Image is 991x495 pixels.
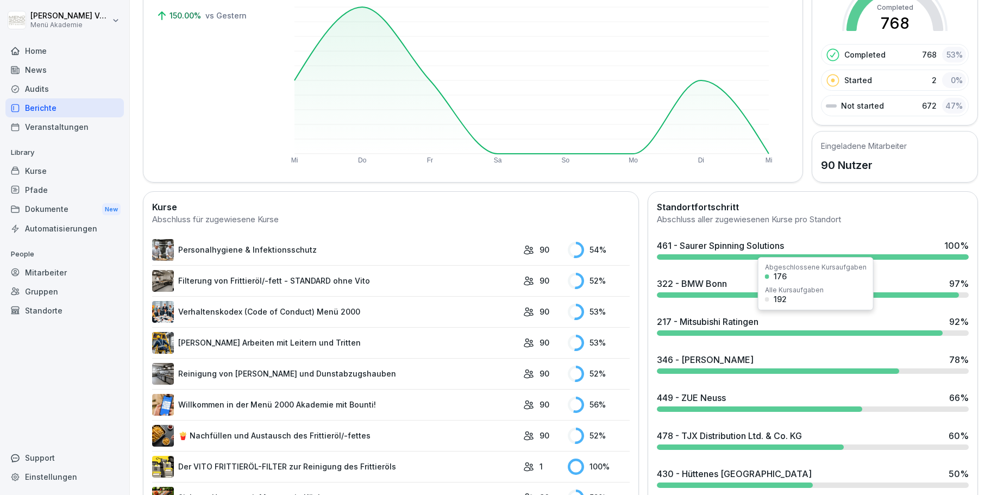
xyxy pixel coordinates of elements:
text: Sa [494,156,502,164]
a: Pfade [5,180,124,199]
a: 430 - Hüttenes [GEOGRAPHIC_DATA]50% [653,463,973,492]
div: Abschluss aller zugewiesenen Kurse pro Standort [657,214,969,226]
img: cuv45xaybhkpnu38aw8lcrqq.png [152,425,174,447]
a: Veranstaltungen [5,117,124,136]
p: 90 [540,368,549,379]
p: 2 [932,74,937,86]
a: Einstellungen [5,467,124,486]
p: 150.00% [170,10,203,21]
a: 461 - Saurer Spinning Solutions100% [653,235,973,264]
a: Berichte [5,98,124,117]
a: Home [5,41,124,60]
div: New [102,203,121,216]
text: Fr [427,156,433,164]
div: Abschluss für zugewiesene Kurse [152,214,630,226]
div: 430 - Hüttenes [GEOGRAPHIC_DATA] [657,467,812,480]
div: 50 % [949,467,969,480]
div: 52 % [568,366,630,382]
img: lnrteyew03wyeg2dvomajll7.png [152,270,174,292]
img: xh3bnih80d1pxcetv9zsuevg.png [152,394,174,416]
text: Mi [291,156,298,164]
div: 217 - Mitsubishi Ratingen [657,315,758,328]
div: 53 % [942,47,966,62]
div: Standorte [5,301,124,320]
a: Audits [5,79,124,98]
div: Support [5,448,124,467]
p: 1 [540,461,543,472]
a: Mitarbeiter [5,263,124,282]
p: Completed [844,49,886,60]
h2: Kurse [152,200,630,214]
div: 100 % [944,239,969,252]
h2: Standortfortschritt [657,200,969,214]
div: Dokumente [5,199,124,220]
p: Library [5,144,124,161]
h5: Eingeladene Mitarbeiter [821,140,907,152]
div: 92 % [949,315,969,328]
a: Filterung von Frittieröl/-fett - STANDARD ohne Vito [152,270,518,292]
div: 478 - TJX Distribution Ltd. & Co. KG [657,429,802,442]
text: So [562,156,570,164]
div: 176 [774,273,787,280]
a: 322 - BMW Bonn97% [653,273,973,302]
text: Di [698,156,704,164]
div: 346 - [PERSON_NAME] [657,353,754,366]
p: 90 [540,244,549,255]
img: v7bxruicv7vvt4ltkcopmkzf.png [152,332,174,354]
div: 100 % [568,459,630,475]
div: 52 % [568,273,630,289]
div: 449 - ZUE Neuss [657,391,726,404]
a: Gruppen [5,282,124,301]
img: lxawnajjsce9vyoprlfqagnf.png [152,456,174,478]
img: hh3kvobgi93e94d22i1c6810.png [152,301,174,323]
div: 47 % [942,98,966,114]
a: Kurse [5,161,124,180]
p: [PERSON_NAME] Vonau [30,11,110,21]
p: 672 [922,100,937,111]
a: Reinigung von [PERSON_NAME] und Dunstabzugshauben [152,363,518,385]
div: 66 % [949,391,969,404]
div: 54 % [568,242,630,258]
a: Der VITO FRITTIERÖL-FILTER zur Reinigung des Frittieröls [152,456,518,478]
a: Willkommen in der Menü 2000 Akademie mit Bounti! [152,394,518,416]
p: Menü Akademie [30,21,110,29]
a: 🍟 Nachfüllen und Austausch des Frittieröl/-fettes [152,425,518,447]
a: News [5,60,124,79]
div: 322 - BMW Bonn [657,277,727,290]
a: 217 - Mitsubishi Ratingen92% [653,311,973,340]
a: Automatisierungen [5,219,124,238]
text: Do [358,156,367,164]
div: 461 - Saurer Spinning Solutions [657,239,784,252]
p: 90 Nutzer [821,157,907,173]
div: 53 % [568,335,630,351]
a: 346 - [PERSON_NAME]78% [653,349,973,378]
div: Alle Kursaufgaben [765,287,824,293]
img: mfnj94a6vgl4cypi86l5ezmw.png [152,363,174,385]
div: 53 % [568,304,630,320]
text: Mi [766,156,773,164]
div: Abgeschlossene Kursaufgaben [765,264,867,271]
p: 90 [540,399,549,410]
a: [PERSON_NAME] Arbeiten mit Leitern und Tritten [152,332,518,354]
p: 768 [922,49,937,60]
a: 478 - TJX Distribution Ltd. & Co. KG60% [653,425,973,454]
text: Mo [629,156,638,164]
a: Personalhygiene & Infektionsschutz [152,239,518,261]
p: 90 [540,337,549,348]
a: 449 - ZUE Neuss66% [653,387,973,416]
div: 78 % [949,353,969,366]
p: People [5,246,124,263]
p: Started [844,74,872,86]
div: 192 [774,296,787,303]
div: 56 % [568,397,630,413]
a: Verhaltenskodex (Code of Conduct) Menü 2000 [152,301,518,323]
